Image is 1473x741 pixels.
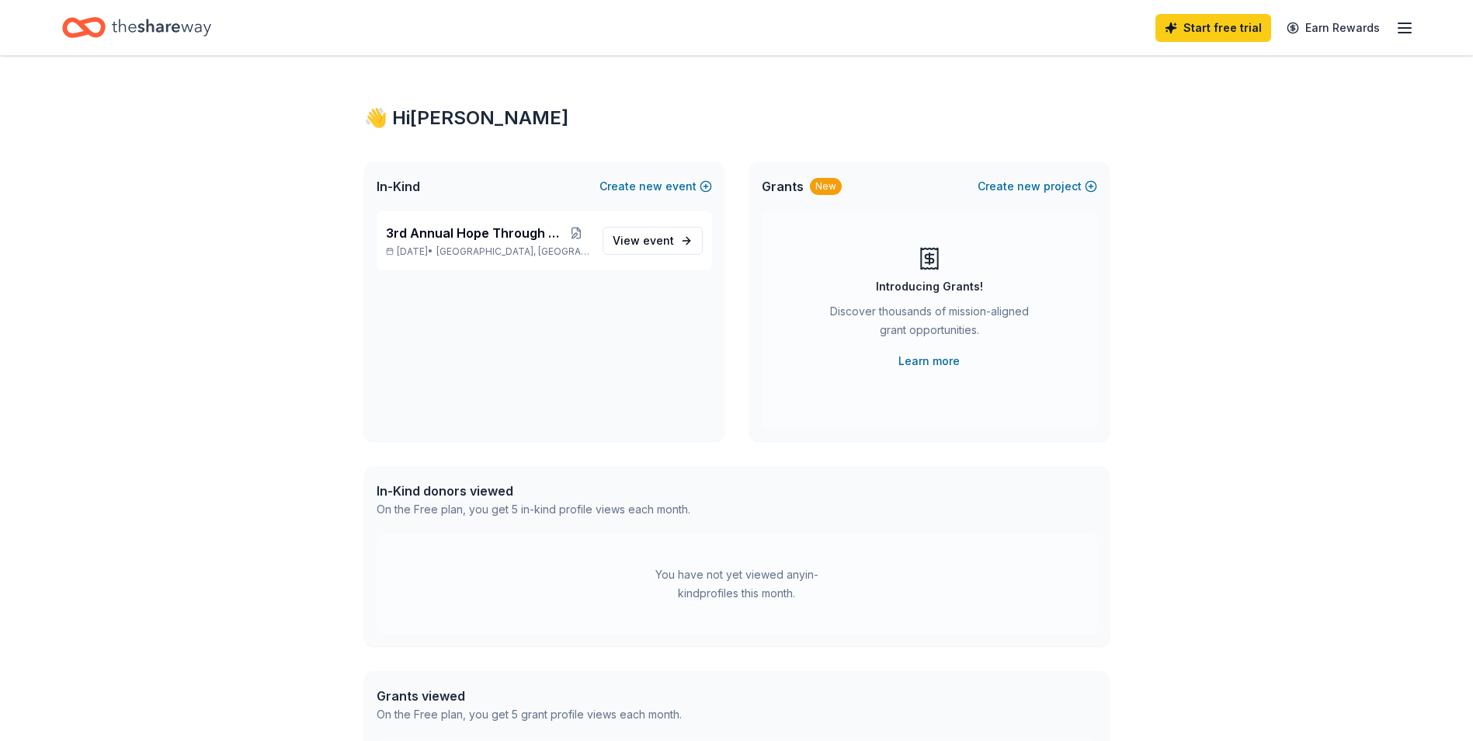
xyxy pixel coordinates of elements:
a: Start free trial [1155,14,1271,42]
div: 👋 Hi [PERSON_NAME] [364,106,1110,130]
div: On the Free plan, you get 5 in-kind profile views each month. [377,500,690,519]
span: In-Kind [377,177,420,196]
a: Earn Rewards [1277,14,1389,42]
div: On the Free plan, you get 5 grant profile views each month. [377,705,682,724]
a: View event [603,227,703,255]
a: Home [62,9,211,46]
p: [DATE] • [386,245,590,258]
span: new [1017,177,1040,196]
div: You have not yet viewed any in-kind profiles this month. [640,565,834,603]
span: [GEOGRAPHIC_DATA], [GEOGRAPHIC_DATA] [436,245,589,258]
div: Grants viewed [377,687,682,705]
button: Createnewproject [978,177,1097,196]
div: Introducing Grants! [876,277,983,296]
div: Discover thousands of mission-aligned grant opportunities. [824,302,1035,346]
div: In-Kind donors viewed [377,482,690,500]
span: View [613,231,674,250]
span: Grants [762,177,804,196]
button: Createnewevent [599,177,712,196]
div: New [810,178,842,195]
span: event [643,234,674,247]
a: Learn more [898,352,960,370]
span: new [639,177,662,196]
span: 3rd Annual Hope Through Homes [386,224,563,242]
